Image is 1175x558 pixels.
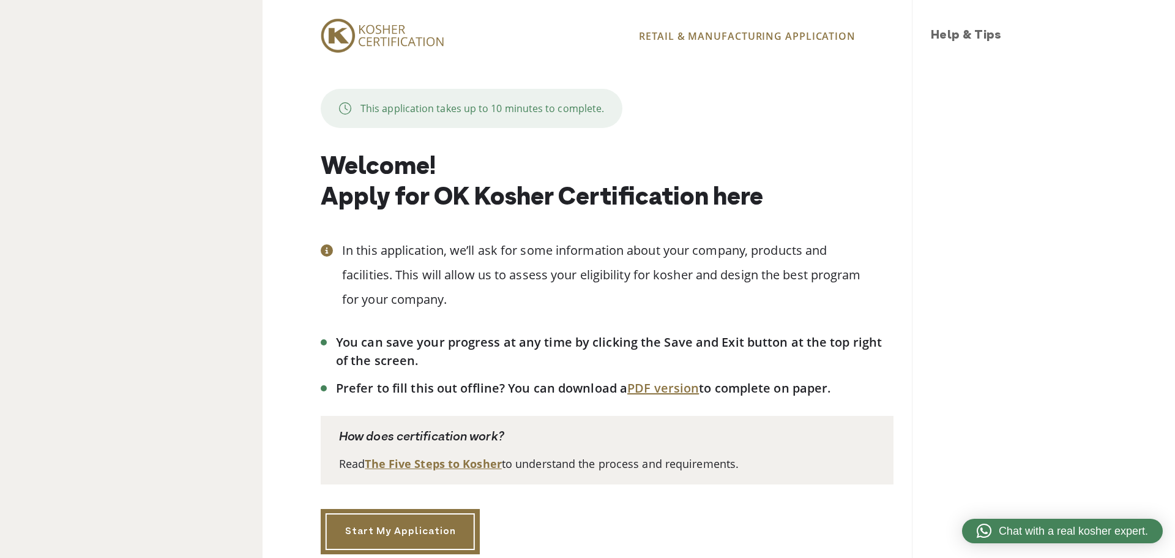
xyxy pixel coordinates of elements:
a: Chat with a real kosher expert. [962,519,1163,543]
p: This application takes up to 10 minutes to complete. [360,101,604,116]
p: RETAIL & MANUFACTURING APPLICATION [639,29,893,43]
p: In this application, we’ll ask for some information about your company, products and facilities. ... [342,238,893,312]
a: Start My Application [321,509,480,554]
span: Chat with a real kosher expert. [999,523,1148,540]
a: PDF version [627,380,699,396]
li: You can save your progress at any time by clicking the Save and Exit button at the top right of t... [336,333,893,370]
h3: Help & Tips [931,27,1163,45]
p: Read to understand the process and requirements. [339,456,875,472]
p: How does certification work? [339,428,875,447]
a: The Five Steps to Kosher [365,456,501,471]
li: Prefer to fill this out offline? You can download a to complete on paper. [336,379,893,398]
h1: Welcome! Apply for OK Kosher Certification here [321,153,893,214]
